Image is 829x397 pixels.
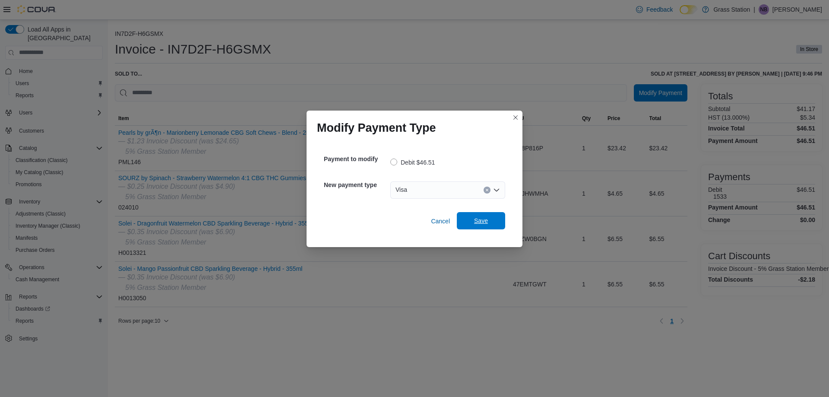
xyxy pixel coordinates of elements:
[396,184,407,195] span: Visa
[324,150,389,168] h5: Payment to modify
[510,112,521,123] button: Closes this modal window
[474,216,488,225] span: Save
[457,212,505,229] button: Save
[324,176,389,194] h5: New payment type
[431,217,450,225] span: Cancel
[484,187,490,194] button: Clear input
[427,213,453,230] button: Cancel
[390,157,435,168] label: Debit $46.51
[493,187,500,194] button: Open list of options
[317,121,436,135] h1: Modify Payment Type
